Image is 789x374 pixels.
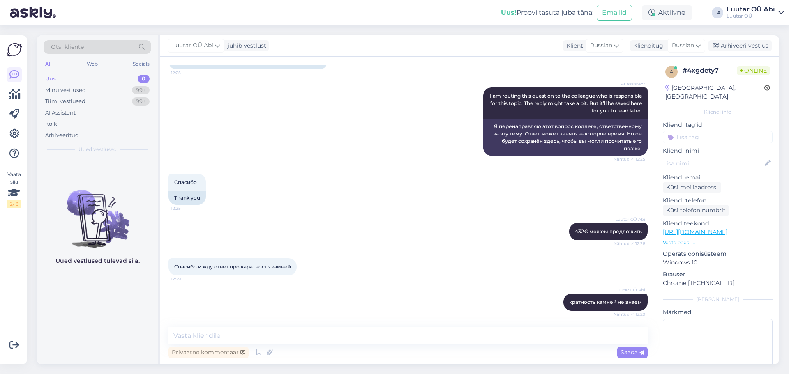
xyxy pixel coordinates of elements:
[575,228,642,234] span: 432€ можем предложить
[665,84,764,101] div: [GEOGRAPHIC_DATA], [GEOGRAPHIC_DATA]
[7,200,21,208] div: 2 / 3
[51,43,84,51] span: Otsi kliente
[672,41,694,50] span: Russian
[663,196,773,205] p: Kliendi telefon
[670,69,673,75] span: 4
[501,8,593,18] div: Proovi tasuta juba täna:
[663,121,773,129] p: Kliendi tag'id
[663,308,773,317] p: Märkmed
[708,40,772,51] div: Arhiveeri vestlus
[569,299,642,305] span: кратность камней не знаем
[683,66,737,76] div: # 4xgdety7
[138,75,150,83] div: 0
[501,9,517,16] b: Uus!
[171,70,202,76] span: 12:25
[737,66,770,75] span: Online
[663,239,773,246] p: Vaata edasi ...
[663,250,773,258] p: Operatsioonisüsteem
[712,7,723,18] div: LA
[131,59,151,69] div: Socials
[168,347,249,358] div: Privaatne kommentaar
[45,120,57,128] div: Kõik
[171,205,202,211] span: 12:25
[614,241,645,247] span: Nähtud ✓ 12:28
[663,182,721,193] div: Küsi meiliaadressi
[642,5,692,20] div: Aktiivne
[614,287,645,293] span: Luutar OÜ Abi
[7,171,21,208] div: Vaata siia
[590,41,612,50] span: Russian
[45,86,86,94] div: Minu vestlused
[663,147,773,155] p: Kliendi nimi
[45,109,76,117] div: AI Assistent
[663,279,773,287] p: Chrome [TECHNICAL_ID]
[171,276,202,282] span: 12:29
[663,159,763,168] input: Lisa nimi
[663,108,773,116] div: Kliendi info
[483,119,648,156] div: Я перенаправляю этот вопрос коллеге, ответственному за эту тему. Ответ может занять некоторое вре...
[663,258,773,267] p: Windows 10
[663,270,773,279] p: Brauser
[55,257,140,265] p: Uued vestlused tulevad siia.
[37,175,158,249] img: No chats
[663,173,773,182] p: Kliendi email
[44,59,53,69] div: All
[490,93,643,114] span: I am routing this question to the colleague who is responsible for this topic. The reply might ta...
[727,6,784,19] a: Luutar OÜ AbiLuutar OÜ
[78,146,117,153] span: Uued vestlused
[7,42,22,57] img: Askly Logo
[597,5,632,21] button: Emailid
[663,131,773,143] input: Lisa tag
[614,311,645,317] span: Nähtud ✓ 12:29
[132,86,150,94] div: 99+
[614,81,645,87] span: AI Assistent
[614,216,645,223] span: Luutar OÜ Abi
[45,97,85,106] div: Tiimi vestlused
[85,59,99,69] div: Web
[727,13,775,19] div: Luutar OÜ
[663,205,729,216] div: Küsi telefoninumbrit
[168,191,206,205] div: Thank you
[621,349,644,356] span: Saada
[174,179,197,185] span: Спасибо
[224,41,266,50] div: juhib vestlust
[727,6,775,13] div: Luutar OÜ Abi
[132,97,150,106] div: 99+
[614,156,645,162] span: Nähtud ✓ 12:25
[172,41,213,50] span: Luutar OÜ Abi
[630,41,665,50] div: Klienditugi
[663,296,773,303] div: [PERSON_NAME]
[45,131,79,140] div: Arhiveeritud
[663,228,727,236] a: [URL][DOMAIN_NAME]
[663,219,773,228] p: Klienditeekond
[563,41,583,50] div: Klient
[174,264,291,270] span: Спасибо и жду ответ про каратность камней
[45,75,56,83] div: Uus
